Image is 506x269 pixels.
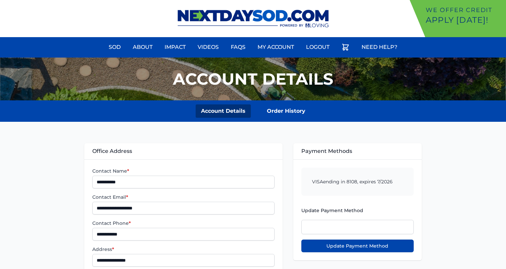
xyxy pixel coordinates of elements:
[304,224,411,230] iframe: Secure payment input frame
[92,194,274,200] label: Contact Email
[426,15,503,25] p: Apply [DATE]!
[326,243,388,249] span: Update Payment Method
[84,143,282,159] div: Office Address
[293,143,422,159] div: Payment Methods
[227,39,249,55] a: FAQs
[262,104,311,118] a: Order History
[105,39,125,55] a: Sod
[92,246,274,253] label: Address
[129,39,157,55] a: About
[196,104,251,118] a: Account Details
[301,240,414,252] button: Update Payment Method
[301,168,414,196] div: ending in 8108, expires 7/2026
[92,220,274,227] label: Contact Phone
[426,5,503,15] p: We offer Credit
[194,39,223,55] a: Videos
[358,39,401,55] a: Need Help?
[302,39,333,55] a: Logout
[92,168,274,174] label: Contact Name
[301,207,363,213] span: Update Payment Method
[161,39,190,55] a: Impact
[254,39,298,55] a: My Account
[312,179,323,185] span: visa
[173,71,333,87] h1: Account Details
